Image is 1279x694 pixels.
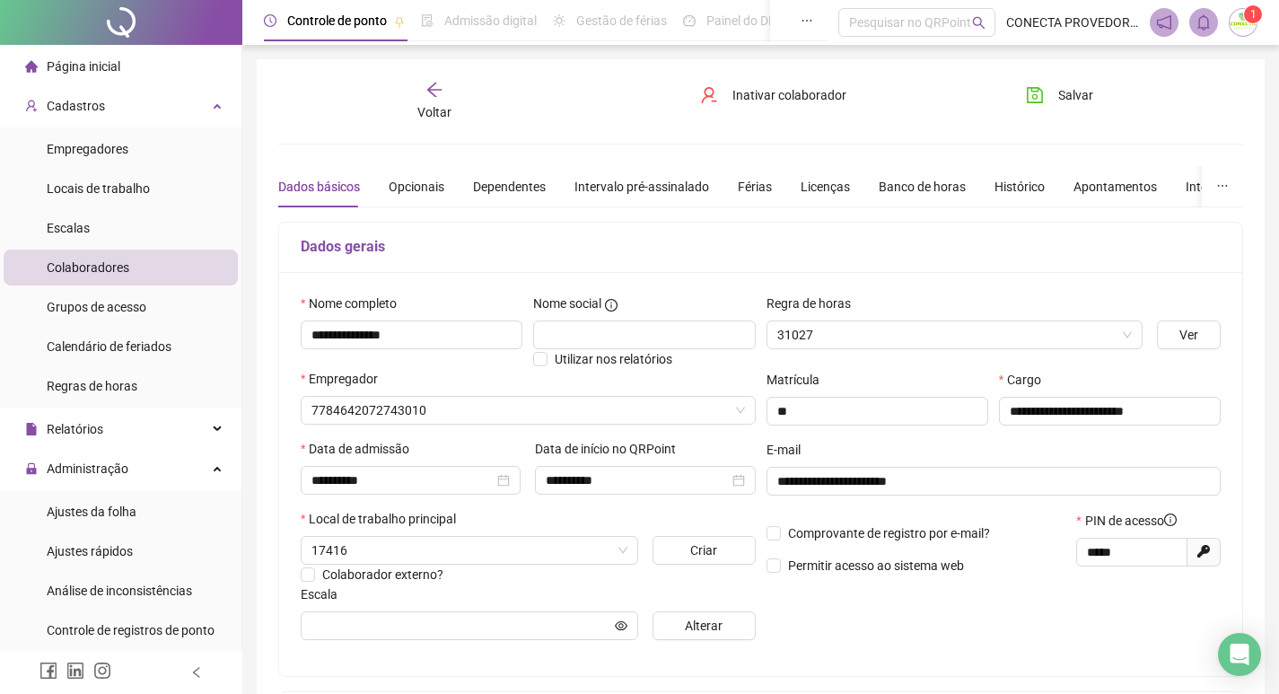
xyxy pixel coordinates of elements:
[555,352,672,366] span: Utilizar nos relatórios
[576,13,667,28] span: Gestão de férias
[47,544,133,558] span: Ajustes rápidos
[1157,321,1221,349] button: Ver
[301,294,408,313] label: Nome completo
[39,662,57,680] span: facebook
[190,666,203,679] span: left
[301,236,1221,258] h5: Dados gerais
[1085,511,1177,531] span: PIN de acesso
[47,461,128,476] span: Administração
[788,526,990,540] span: Comprovante de registro por e-mail?
[1156,14,1172,31] span: notification
[653,611,756,640] button: Alterar
[1186,177,1252,197] div: Integrações
[47,59,120,74] span: Página inicial
[1216,180,1229,192] span: ellipsis
[1250,8,1257,21] span: 1
[47,339,171,354] span: Calendário de feriados
[687,81,860,110] button: Inativar colaborador
[25,60,38,73] span: home
[264,14,276,27] span: clock-circle
[66,662,84,680] span: linkedin
[47,623,215,637] span: Controle de registros de ponto
[47,142,128,156] span: Empregadores
[47,260,129,275] span: Colaboradores
[1244,5,1262,23] sup: Atualize o seu contato no menu Meus Dados
[777,321,1132,348] span: 31027
[47,99,105,113] span: Cadastros
[47,181,150,196] span: Locais de trabalho
[25,423,38,435] span: file
[444,13,537,28] span: Admissão digital
[972,16,986,30] span: search
[1058,85,1093,105] span: Salvar
[47,221,90,235] span: Escalas
[322,567,443,582] span: Colaborador externo?
[801,177,850,197] div: Licenças
[1006,13,1139,32] span: CONECTA PROVEDOR DE INTERNET LTDA
[25,100,38,112] span: user-add
[47,379,137,393] span: Regras de horas
[553,14,565,27] span: sun
[700,86,718,104] span: user-delete
[425,81,443,99] span: arrow-left
[788,558,964,573] span: Permitir acesso ao sistema web
[738,177,772,197] div: Férias
[690,540,717,560] span: Criar
[394,16,405,27] span: pushpin
[767,294,863,313] label: Regra de horas
[732,85,846,105] span: Inativar colaborador
[287,13,387,28] span: Controle de ponto
[605,299,618,312] span: info-circle
[1164,514,1177,526] span: info-circle
[533,294,601,313] span: Nome social
[706,13,776,28] span: Painel do DP
[301,439,421,459] label: Data de admissão
[801,14,813,27] span: ellipsis
[767,440,812,460] label: E-mail
[47,300,146,314] span: Grupos de acesso
[653,536,756,565] button: Criar
[1026,86,1044,104] span: save
[301,509,468,529] label: Local de trabalho principal
[615,619,627,632] span: eye
[389,177,444,197] div: Opcionais
[1073,177,1157,197] div: Apontamentos
[1218,633,1261,676] div: Open Intercom Messenger
[278,177,360,197] div: Dados básicos
[47,584,192,598] span: Análise de inconsistências
[1179,325,1198,345] span: Ver
[999,370,1053,390] label: Cargo
[417,105,451,119] span: Voltar
[994,177,1045,197] div: Histórico
[421,14,434,27] span: file-done
[1012,81,1107,110] button: Salvar
[683,14,696,27] span: dashboard
[685,616,723,636] span: Alterar
[1202,166,1243,207] button: ellipsis
[311,537,627,564] span: 17416
[47,505,136,519] span: Ajustes da folha
[25,462,38,475] span: lock
[93,662,111,680] span: instagram
[767,370,831,390] label: Matrícula
[47,422,103,436] span: Relatórios
[535,439,688,459] label: Data de início no QRPoint
[301,584,349,604] label: Escala
[473,177,546,197] div: Dependentes
[311,397,745,424] span: 7784642072743010
[301,369,390,389] label: Empregador
[1196,14,1212,31] span: bell
[1230,9,1257,36] img: 34453
[574,177,709,197] div: Intervalo pré-assinalado
[879,177,966,197] div: Banco de horas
